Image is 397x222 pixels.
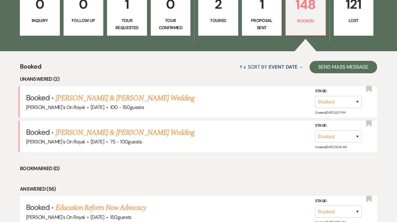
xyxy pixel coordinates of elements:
[20,185,377,193] li: Answered (56)
[111,17,143,31] p: Tour Requested
[91,138,104,145] span: [DATE]
[26,127,50,137] span: Booked
[315,145,346,149] span: Created: [DATE] 10:26 AM
[68,17,100,24] p: Follow Up
[26,138,85,145] span: [PERSON_NAME]'s On Royal
[91,214,104,220] span: [DATE]
[56,93,194,104] a: [PERSON_NAME] & [PERSON_NAME] Wedding
[20,165,377,173] li: Bookmarked (0)
[110,214,132,220] span: 150 guests
[26,93,50,102] span: Booked
[246,17,278,31] p: Proposal Sent
[155,17,187,31] p: Tour Confirmed
[110,104,144,111] span: 100 - 150 guests
[290,17,322,24] p: Booked
[315,122,362,129] label: Stage:
[91,104,104,111] span: [DATE]
[239,64,247,70] span: ↑↓
[56,127,194,138] a: [PERSON_NAME] & [PERSON_NAME] Wedding
[315,111,345,115] span: Created: [DATE] 8:27 PM
[315,198,362,205] label: Stage:
[315,88,362,95] label: Stage:
[56,202,146,213] a: Education Reform Now Advocacy
[20,62,41,75] span: Booked
[26,202,50,212] span: Booked
[26,214,85,220] span: [PERSON_NAME]'s On Royal
[26,104,85,111] span: [PERSON_NAME]'s On Royal
[237,59,305,75] button: Sort By Event Date
[269,64,297,70] span: Event Date
[338,17,370,24] p: Lost
[24,17,56,24] p: Inquiry
[110,138,142,145] span: 75 - 100 guests
[20,75,377,83] li: Unanswered (2)
[310,61,377,73] button: Send Mass Message
[202,17,234,24] p: Toured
